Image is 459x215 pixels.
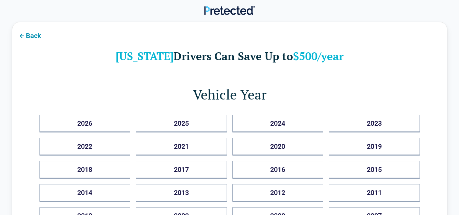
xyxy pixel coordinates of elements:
[293,49,344,63] b: $500/year
[329,184,420,202] button: 2011
[39,184,131,202] button: 2014
[329,115,420,132] button: 2023
[39,161,131,179] button: 2018
[329,161,420,179] button: 2015
[39,138,131,156] button: 2022
[232,184,324,202] button: 2012
[136,115,227,132] button: 2025
[12,28,47,43] button: Back
[136,161,227,179] button: 2017
[232,115,324,132] button: 2024
[39,115,131,132] button: 2026
[136,184,227,202] button: 2013
[136,138,227,156] button: 2021
[39,49,420,63] h2: Drivers Can Save Up to
[232,138,324,156] button: 2020
[232,161,324,179] button: 2016
[329,138,420,156] button: 2019
[116,49,174,63] b: [US_STATE]
[39,85,420,104] h1: Vehicle Year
